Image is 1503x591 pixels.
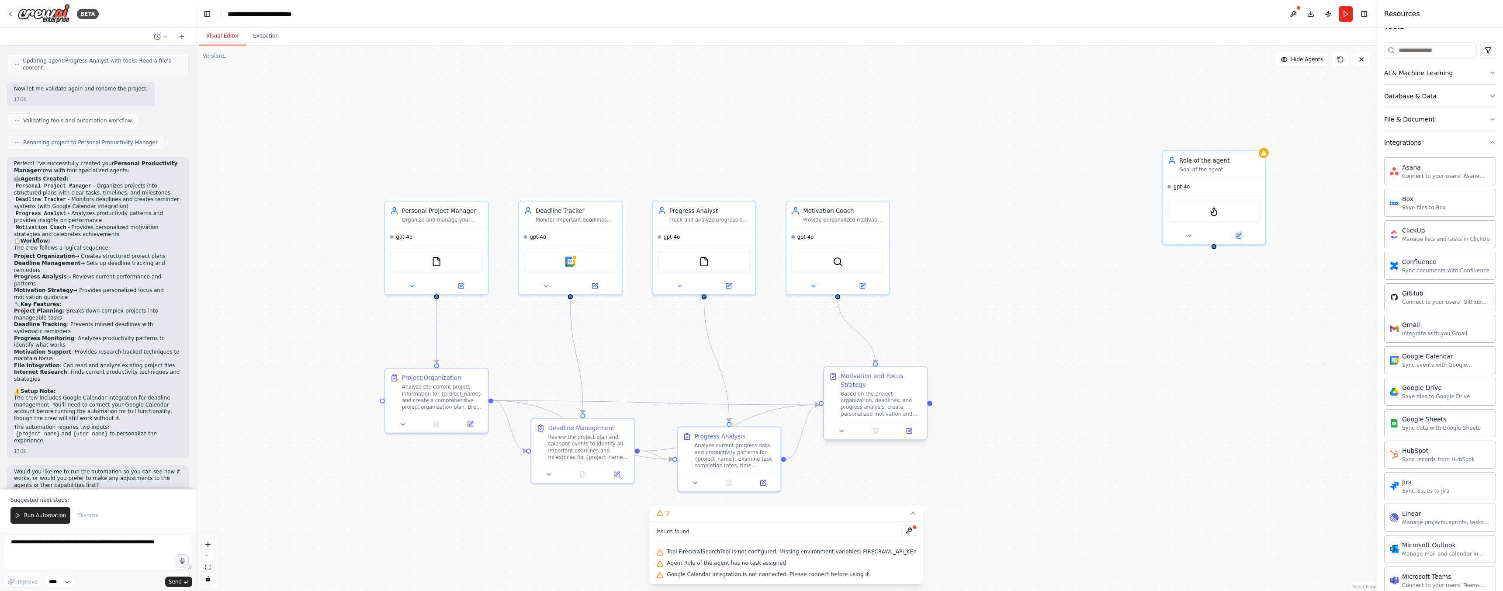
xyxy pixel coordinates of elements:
button: Open in side panel [1215,231,1262,241]
button: toggle interactivity [202,573,214,584]
div: GitHub [1402,289,1490,298]
strong: Project Planning [14,308,63,314]
button: Visual Editor [199,27,246,45]
div: Sync events with Google Calendar [1402,362,1490,369]
li: : Can read and analyze existing project files [14,362,182,369]
strong: Progress Analysis [14,274,66,280]
strong: Internet Research [14,369,67,375]
code: {user_name} [71,430,109,438]
code: Motivation Coach [14,224,68,232]
div: Organize and manage your personal projects by creating structured project plans, tracking tasks, ... [402,216,483,223]
div: Analyze current progress data and productivity patterns for {project_name}. Examine task completi... [694,442,776,469]
p: Now let me validate again and rename the project: [14,86,148,93]
li: → Reviews current performance and patterns [14,274,182,287]
button: No output available [711,478,747,488]
div: Project Organization [402,374,461,382]
div: Integrations [1384,138,1421,147]
div: Personal Project Manager [402,206,483,215]
strong: Motivation Support [14,349,71,355]
p: The crew follows a logical sequence: [14,245,182,252]
div: Google Sheets [1402,415,1481,424]
strong: Progress Monitoring [14,335,74,341]
div: AI & Machine Learning [1384,69,1453,77]
h2: 📋 [14,238,182,245]
img: Asana [1390,167,1399,176]
p: The automation requires two inputs: and to personalize the experience. [14,424,182,445]
strong: Project Organization [14,253,75,259]
li: → Provides personalized focus and motivation guidance [14,287,182,301]
button: zoom in [202,539,214,550]
img: Microsoft Teams [1390,576,1399,585]
p: The crew includes Google Calendar integration for deadline management. You'll need to connect you... [14,395,182,422]
button: Run Automation [10,507,70,524]
span: gpt-4o [664,233,680,240]
div: Review the project plan and calendar events to identify all important deadlines and milestones fo... [548,434,630,461]
strong: Key Features: [21,301,61,307]
div: Personal Project ManagerOrganize and manage your personal projects by creating structured project... [384,201,489,295]
button: fit view [202,562,214,573]
button: Integrations [1384,131,1496,154]
div: Save files to Google Drive [1402,393,1470,400]
strong: Agents Created: [21,176,69,182]
div: React Flow controls [202,539,214,584]
div: Motivation and Focus Strategy [841,372,922,389]
div: Save files to Box [1402,204,1446,211]
div: Progress Analyst [669,206,751,215]
div: Database & Data [1384,92,1437,101]
div: Sync issues to Jira [1402,487,1450,494]
div: Goal of the agent [1179,166,1261,173]
span: 3 [665,509,669,518]
img: Jira [1390,482,1399,490]
div: Manage mail and calendar in Outlook [1402,550,1490,557]
div: Motivation and Focus StrategyBased on the project organization, deadlines, and progress analysis,... [823,368,928,442]
div: Gmail [1402,320,1467,329]
button: Start a new chat [175,31,189,42]
div: Progress Analysis [694,432,745,441]
g: Edge from 5c60546f-ba6e-419c-bddf-0c4339356ef7 to 1855e5d5-5ab7-4141-954b-b6ea72fe4085 [700,299,734,422]
span: Issues found [656,528,689,535]
div: Jira [1402,478,1450,487]
img: FileReadTool [699,257,709,267]
button: Open in side panel [838,281,886,291]
button: No output available [565,469,601,480]
div: Connect to your users’ Asana accounts [1402,173,1490,180]
button: Click to speak your automation idea [176,554,189,567]
div: Google Calendar [1402,352,1490,361]
img: FirecrawlSearchTool [1209,206,1219,216]
div: 17:30 [14,96,148,103]
span: Google Calendar integration is not connected. Please connect before using it. [667,571,870,578]
div: Role of the agentGoal of the agentgpt-4oFirecrawlSearchTool [1162,150,1266,245]
div: Version 1 [203,52,225,59]
li: - Provides personalized motivation strategies and celebrates achievements [14,224,182,238]
code: Personal Project Manager [14,182,93,190]
a: React Flow attribution [1352,584,1376,589]
button: File & Document [1384,108,1496,131]
span: Dismiss [78,512,98,519]
nav: breadcrumb [228,10,316,18]
img: Google Calendar [1390,356,1399,365]
div: Monitor important deadlines and milestones for {project_name}, create reminder schedules, and hel... [536,216,617,223]
div: Microsoft Outlook [1402,541,1490,549]
li: : Provides research-backed techniques to maintain focus [14,349,182,362]
h2: ⚠️ [14,388,182,395]
button: Execution [246,27,286,45]
li: → Sets up deadline tracking and reminders [14,260,182,274]
div: Deadline ManagementReview the project plan and calendar events to identify all important deadline... [530,418,635,483]
img: Google Calendar [565,257,575,267]
g: Edge from 49735b3c-16d7-4179-9129-ab78f04c71cf to 87534ac1-d42e-4b30-acda-13c3cf82dc6c [493,396,818,409]
g: Edge from 381c18e9-5839-4ce5-bf0a-9396963d6de4 to 0c96f97a-50a7-4719-8c2e-f7a2e6b9b14c [566,299,587,414]
g: Edge from 1855e5d5-5ab7-4141-954b-b6ea72fe4085 to 87534ac1-d42e-4b30-acda-13c3cf82dc6c [786,401,819,463]
div: Progress AnalysisAnalyze current progress data and productivity patterns for {project_name}. Exam... [677,426,781,492]
img: Google Sheets [1390,419,1399,428]
p: Would you like me to run the automation so you can see how it works, or would you prefer to make ... [14,469,182,489]
div: Project OrganizationAnalyze the current project information for {project_name} and create a compr... [384,368,489,434]
img: Microsoft Outlook [1390,545,1399,553]
span: Send [169,578,182,585]
code: Progress Analyst [14,210,68,218]
button: No output available [419,419,454,429]
span: Hide Agents [1291,56,1323,63]
div: Sync documents with Confluence [1402,267,1489,274]
h2: 🤖 [14,176,182,183]
li: → Creates structured project plans [14,253,182,260]
span: Updating agent Progress Analyst with tools: Read a file's content [23,57,181,71]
